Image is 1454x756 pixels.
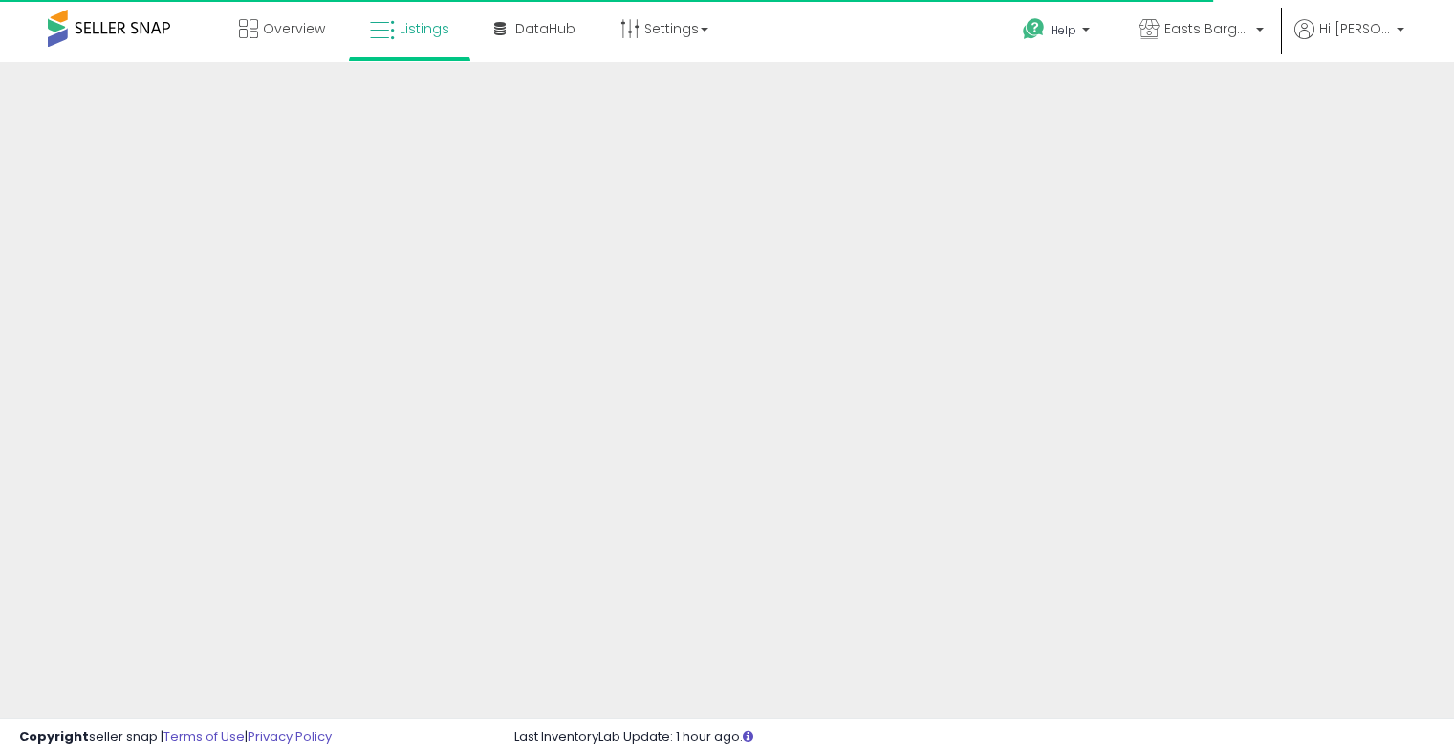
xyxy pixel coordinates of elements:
span: Easts Bargains [1164,19,1250,38]
span: DataHub [515,19,575,38]
span: Listings [400,19,449,38]
div: Last InventoryLab Update: 1 hour ago. [514,728,1435,746]
i: Get Help [1022,17,1046,41]
i: Click here to read more about un-synced listings. [743,730,753,743]
span: Help [1051,22,1076,38]
a: Hi [PERSON_NAME] [1294,19,1404,62]
span: Overview [263,19,325,38]
a: Help [1008,3,1109,62]
strong: Copyright [19,727,89,745]
a: Terms of Use [163,727,245,745]
span: Hi [PERSON_NAME] [1319,19,1391,38]
a: Privacy Policy [248,727,332,745]
div: seller snap | | [19,728,332,746]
